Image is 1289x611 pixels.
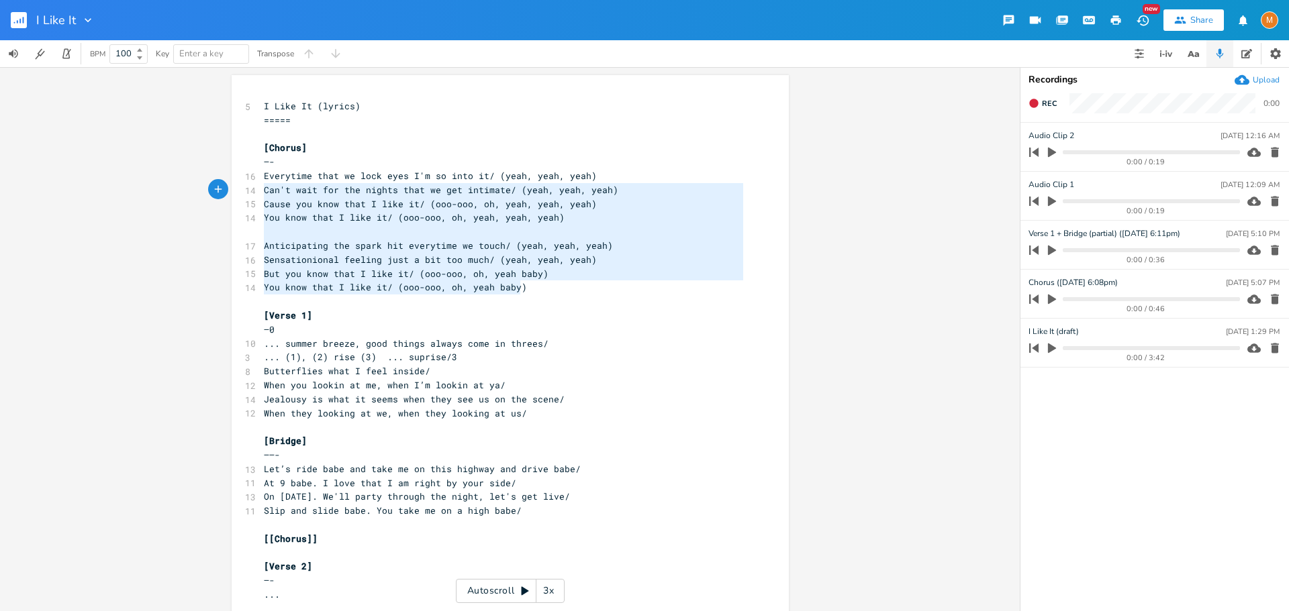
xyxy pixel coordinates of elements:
span: Rec [1042,99,1057,109]
div: New [1143,4,1160,14]
div: Upload [1253,74,1280,85]
div: 0:00 / 0:36 [1052,256,1240,264]
button: Share [1163,9,1224,31]
div: Autoscroll [456,579,565,603]
span: But you know that I like it/ (ooo-ooo, oh, yeah baby) [264,268,548,280]
span: ... [264,588,280,600]
span: Everytime that we lock eyes I'm so into it/ (yeah, yeah, yeah) [264,170,597,182]
div: Share [1190,14,1213,26]
button: M [1261,5,1278,36]
span: Let’s ride babe and take me on this highway and drive babe/ [264,463,581,475]
span: [Bridge] [264,435,307,447]
span: Audio Clip 2 [1029,129,1074,142]
button: New [1129,8,1156,32]
div: 0:00 / 0:19 [1052,158,1240,166]
div: Key [156,50,169,58]
span: Jealousy is what it seems when they see us on the scene/ [264,393,565,405]
div: Moust Camara [1261,11,1278,29]
button: Rec [1023,93,1062,114]
span: ... (1), (2) rise (3) ... suprise/3 [264,351,457,363]
div: [DATE] 1:29 PM [1226,328,1280,335]
span: At 9 babe. I love that I am right by your side/ [264,477,516,489]
button: Upload [1235,72,1280,87]
span: Anticipating the spark hit everytime we touch/ (yeah, yeah, yeah) [264,239,613,252]
span: When you lookin at me, when I’m lookin at ya/ [264,379,506,391]
span: —0 [264,323,275,335]
div: [DATE] 12:16 AM [1221,132,1280,140]
div: 0:00 / 0:46 [1052,305,1240,313]
span: ===== [264,114,291,126]
span: ——- [264,449,280,461]
span: I Like It (draft) [1029,325,1079,338]
span: Butterflies what I feel inside/ [264,365,430,377]
span: [[Chorus]] [264,533,318,545]
span: Can't wait for the nights that we get intimate/ (yeah, yeah, yeah) [264,184,618,196]
div: 0:00 / 0:19 [1052,207,1240,215]
div: [DATE] 12:09 AM [1221,181,1280,188]
div: Transpose [257,50,294,58]
div: 0:00 / 3:42 [1052,354,1240,362]
span: Audio Clip 1 [1029,178,1074,191]
span: I Like It (lyrics) [264,100,361,112]
div: 3x [536,579,561,603]
div: [DATE] 5:07 PM [1226,279,1280,286]
span: Sensationional feeling just a bit too much/ (yeah, yeah, yeah) [264,254,597,266]
div: 0:00 [1263,99,1280,107]
span: [Verse 1] [264,309,312,321]
div: [DATE] 5:10 PM [1226,230,1280,237]
span: Cause you know that I like it/ (ooo-ooo, oh, yeah, yeah, yeah) [264,198,597,210]
span: [Chorus] [264,142,307,154]
span: Slip and slide babe. You take me on a high babe/ [264,504,522,516]
span: —- [264,574,275,586]
span: Verse 1 + Bridge (partial) ([DATE] 6:11pm) [1029,227,1180,240]
span: You know that I like it/ (ooo-ooo, oh, yeah, yeah, yeah) [264,211,565,223]
span: Chorus ([DATE] 6:08pm) [1029,276,1118,289]
span: When they looking at we, when they looking at us/ [264,407,527,419]
div: Recordings [1029,75,1281,85]
span: I Like It [36,14,76,26]
span: —- [264,156,275,168]
span: [Verse 2] [264,560,312,572]
span: On [DATE]. We'll party through the night, let's get live/ [264,490,570,502]
div: BPM [90,50,105,58]
span: Enter a key [179,48,224,60]
span: ... summer breeze, good things always come in threes/ [264,337,548,349]
span: You know that I like it/ (ooo-ooo, oh, yeah baby) [264,281,527,293]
